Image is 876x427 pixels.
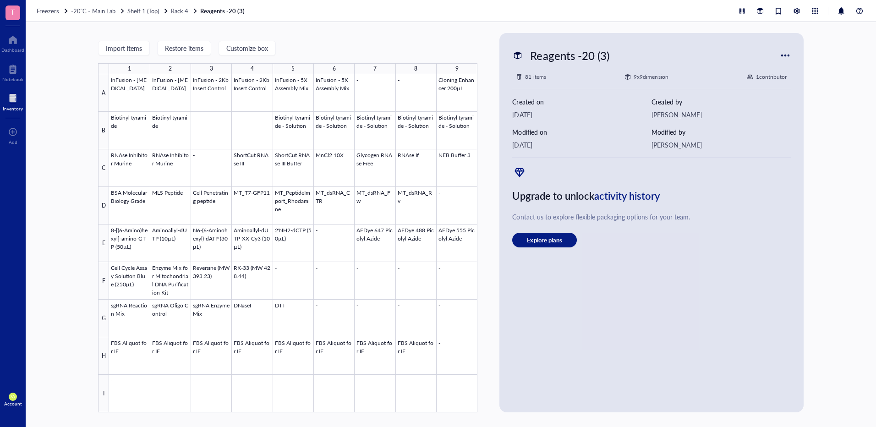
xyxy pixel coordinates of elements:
[3,106,23,111] div: Inventory
[525,72,546,82] div: 81 items
[512,127,652,137] div: Modified on
[98,112,109,149] div: B
[98,337,109,375] div: H
[98,149,109,187] div: C
[414,63,417,74] div: 8
[98,187,109,224] div: D
[171,6,188,15] span: Rack 4
[333,63,336,74] div: 6
[165,44,203,52] span: Restore items
[652,97,791,107] div: Created by
[512,97,652,107] div: Created on
[128,63,131,74] div: 1
[98,74,109,112] div: A
[373,63,377,74] div: 7
[106,44,142,52] span: Import items
[512,109,652,120] div: [DATE]
[3,91,23,111] a: Inventory
[512,212,790,222] div: Contact us to explore flexible packaging options for your team.
[157,41,211,55] button: Restore items
[652,127,791,137] div: Modified by
[652,140,791,150] div: [PERSON_NAME]
[11,394,15,399] span: SA
[512,187,790,204] div: Upgrade to unlock
[291,63,295,74] div: 5
[71,6,115,15] span: -20˚C - Main Lab
[1,33,24,53] a: Dashboard
[634,72,668,82] div: 9 x 9 dimension
[169,63,172,74] div: 2
[1,47,24,53] div: Dashboard
[37,7,69,15] a: Freezers
[594,188,660,203] span: activity history
[219,41,276,55] button: Customize box
[526,46,613,65] div: Reagents -20 (3)
[455,63,459,74] div: 9
[98,300,109,337] div: G
[9,139,17,145] div: Add
[98,41,150,55] button: Import items
[98,224,109,262] div: E
[226,44,268,52] span: Customize box
[127,7,198,15] a: Shelf 1 (Top)Rack 4
[2,77,23,82] div: Notebook
[652,109,791,120] div: [PERSON_NAME]
[2,62,23,82] a: Notebook
[98,262,109,300] div: F
[251,63,254,74] div: 4
[11,6,15,17] span: T
[512,140,652,150] div: [DATE]
[127,6,159,15] span: Shelf 1 (Top)
[210,63,213,74] div: 3
[98,375,109,412] div: I
[527,236,562,244] span: Explore plans
[71,7,126,15] a: -20˚C - Main Lab
[4,401,22,406] div: Account
[756,72,787,82] div: 1 contributor
[37,6,59,15] span: Freezers
[200,7,246,15] a: Reagents -20 (3)
[512,233,790,247] a: Explore plans
[512,233,576,247] button: Explore plans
